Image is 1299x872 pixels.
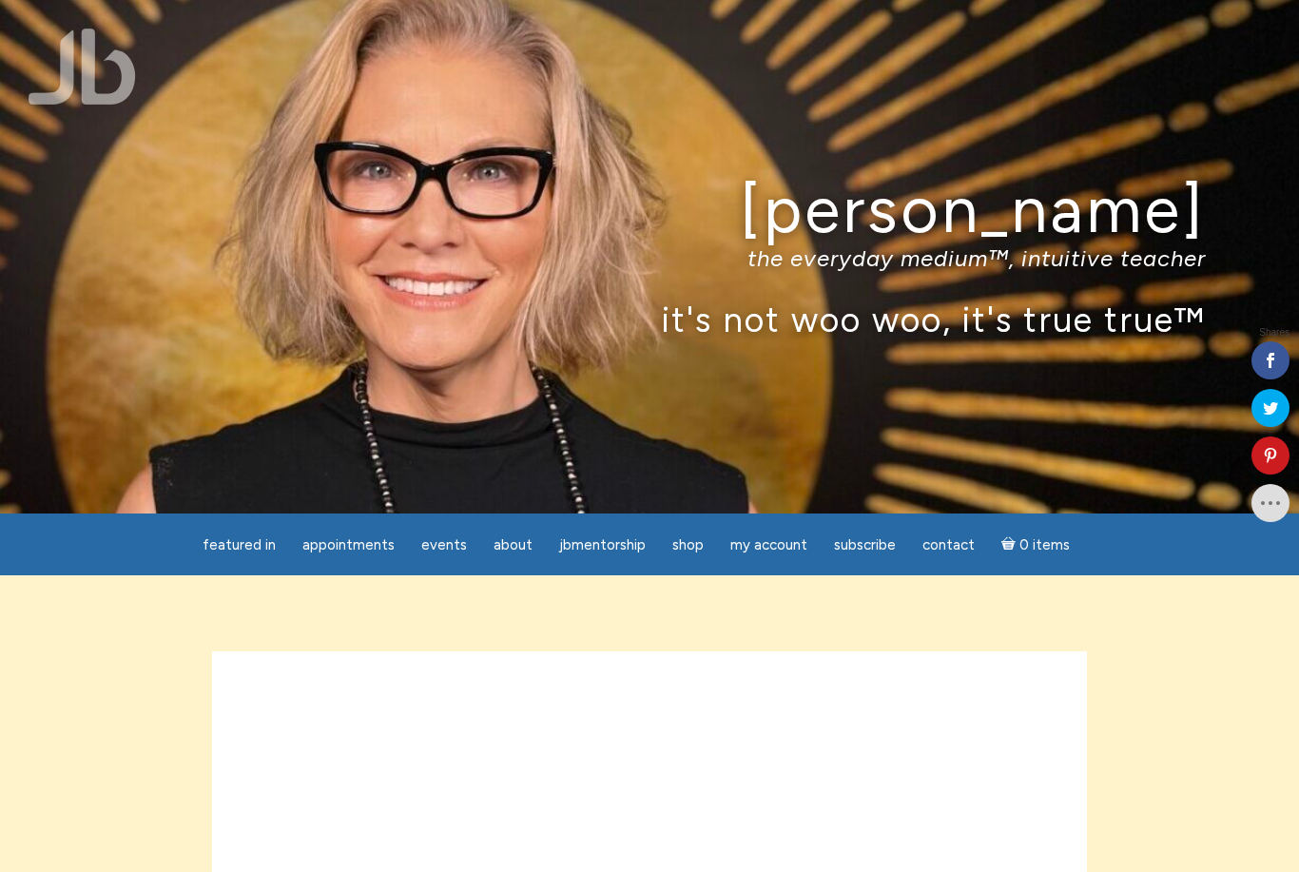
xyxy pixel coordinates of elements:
[922,536,975,553] span: Contact
[1019,538,1070,552] span: 0 items
[548,527,657,564] a: JBMentorship
[291,527,406,564] a: Appointments
[834,536,896,553] span: Subscribe
[719,527,819,564] a: My Account
[93,299,1206,339] p: it's not woo woo, it's true true™
[911,527,986,564] a: Contact
[421,536,467,553] span: Events
[494,536,533,553] span: About
[29,29,136,105] img: Jamie Butler. The Everyday Medium
[559,536,646,553] span: JBMentorship
[1259,328,1289,338] span: Shares
[823,527,907,564] a: Subscribe
[410,527,478,564] a: Events
[730,536,807,553] span: My Account
[1001,536,1019,553] i: Cart
[661,527,715,564] a: Shop
[203,536,276,553] span: featured in
[93,244,1206,272] p: the everyday medium™, intuitive teacher
[482,527,544,564] a: About
[990,525,1081,564] a: Cart0 items
[191,527,287,564] a: featured in
[302,536,395,553] span: Appointments
[93,174,1206,245] h1: [PERSON_NAME]
[672,536,704,553] span: Shop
